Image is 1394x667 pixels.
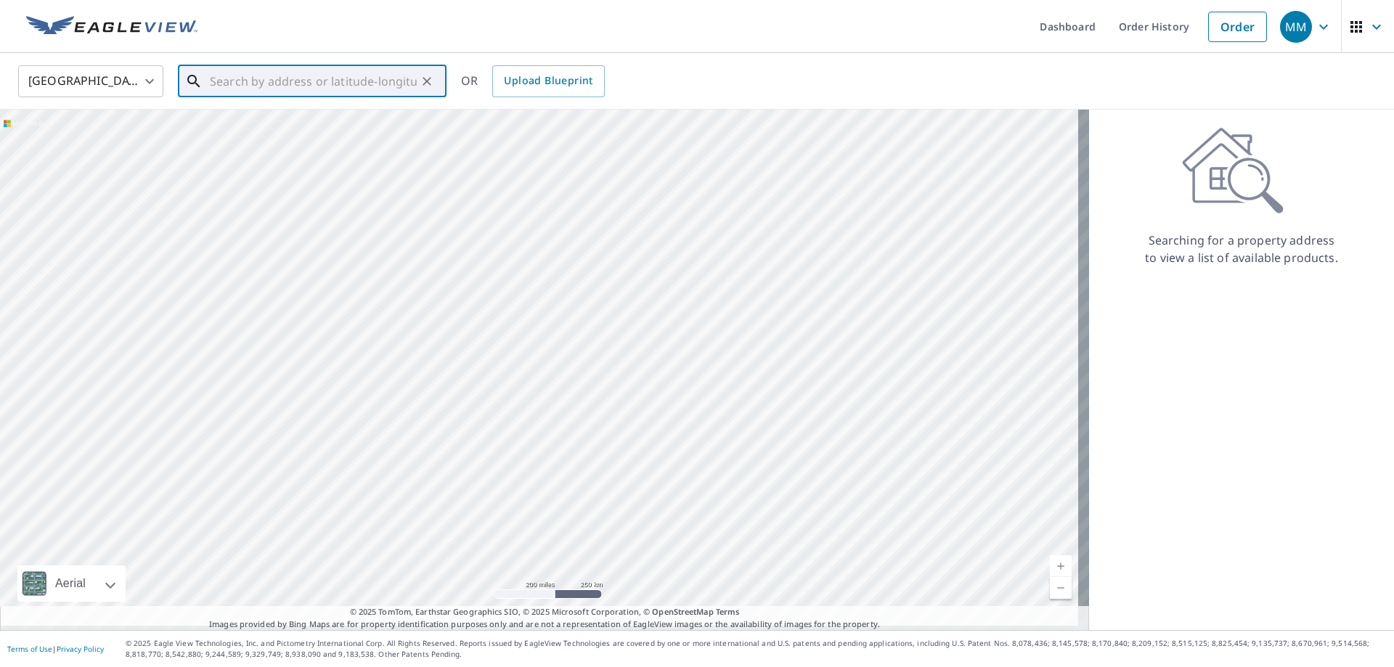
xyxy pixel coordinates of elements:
[1144,232,1339,266] p: Searching for a property address to view a list of available products.
[18,61,163,102] div: [GEOGRAPHIC_DATA]
[26,16,197,38] img: EV Logo
[1208,12,1267,42] a: Order
[1280,11,1312,43] div: MM
[461,65,605,97] div: OR
[492,65,604,97] a: Upload Blueprint
[126,638,1387,660] p: © 2025 Eagle View Technologies, Inc. and Pictometry International Corp. All Rights Reserved. Repo...
[1050,577,1072,599] a: Current Level 5, Zoom Out
[350,606,740,618] span: © 2025 TomTom, Earthstar Geographics SIO, © 2025 Microsoft Corporation, ©
[7,644,52,654] a: Terms of Use
[1050,555,1072,577] a: Current Level 5, Zoom In
[716,606,740,617] a: Terms
[57,644,104,654] a: Privacy Policy
[504,72,592,90] span: Upload Blueprint
[210,61,417,102] input: Search by address or latitude-longitude
[7,645,104,653] p: |
[417,71,437,91] button: Clear
[17,565,126,602] div: Aerial
[51,565,90,602] div: Aerial
[652,606,713,617] a: OpenStreetMap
